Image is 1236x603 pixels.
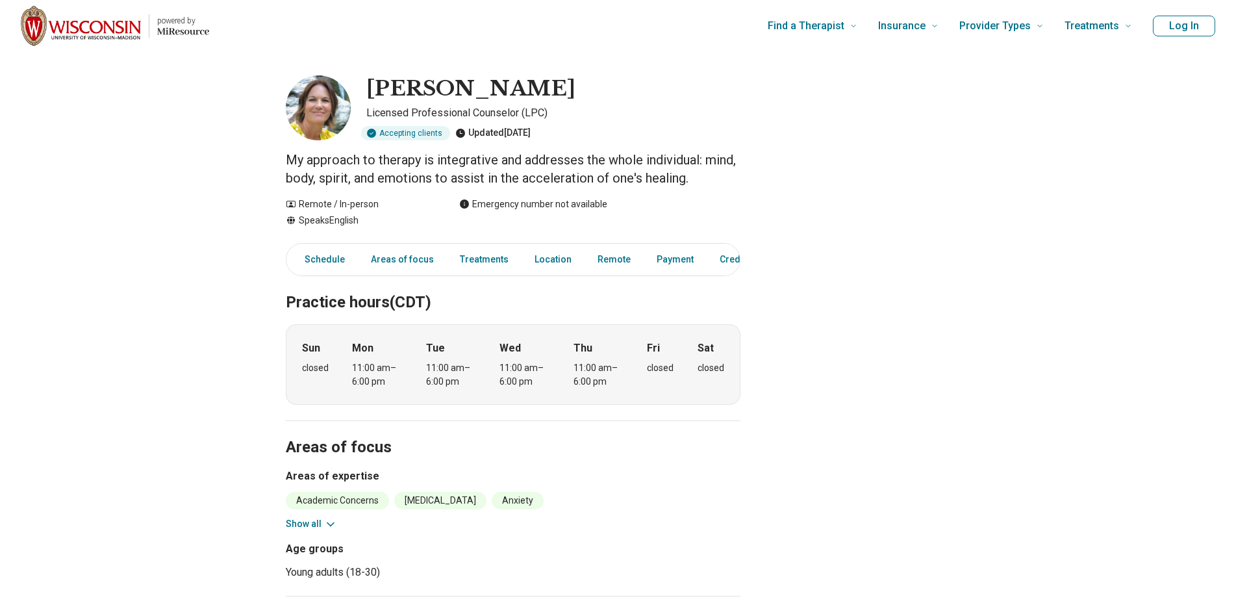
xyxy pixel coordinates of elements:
strong: Wed [499,340,521,356]
strong: Fri [647,340,660,356]
a: Location [527,246,579,273]
h2: Practice hours (CDT) [286,261,740,314]
strong: Mon [352,340,373,356]
p: Licensed Professional Counselor (LPC) [366,105,740,121]
a: Schedule [289,246,353,273]
p: powered by [157,16,209,26]
div: Accepting clients [361,126,450,140]
div: closed [302,361,329,375]
div: Speaks English [286,214,433,227]
img: Jennifer M Warner, Licensed Professional Counselor (LPC) [286,75,351,140]
a: Payment [649,246,701,273]
div: 11:00 am – 6:00 pm [574,361,624,389]
a: Credentials [712,246,777,273]
span: Find a Therapist [768,17,844,35]
div: When does the program meet? [286,324,740,405]
div: 11:00 am – 6:00 pm [499,361,549,389]
strong: Thu [574,340,592,356]
strong: Tue [426,340,445,356]
button: Show all [286,517,337,531]
li: Academic Concerns [286,492,389,509]
strong: Sat [698,340,714,356]
div: closed [647,361,674,375]
div: Updated [DATE] [455,126,531,140]
div: Emergency number not available [459,198,607,211]
a: Remote [590,246,638,273]
div: Remote / In-person [286,198,433,211]
li: Anxiety [492,492,544,509]
a: Home page [21,5,209,47]
li: [MEDICAL_DATA] [394,492,486,509]
h1: [PERSON_NAME] [366,75,575,103]
h3: Areas of expertise [286,468,740,484]
p: My approach to therapy is integrative and addresses the whole individual: mind, body, spirit, and... [286,151,740,187]
h2: Areas of focus [286,405,740,459]
span: Treatments [1065,17,1119,35]
a: Areas of focus [363,246,442,273]
button: Log In [1153,16,1215,36]
li: Young adults (18-30) [286,565,508,580]
a: Treatments [452,246,516,273]
div: 11:00 am – 6:00 pm [426,361,476,389]
span: Insurance [878,17,926,35]
span: Provider Types [959,17,1031,35]
div: closed [698,361,724,375]
h3: Age groups [286,541,508,557]
strong: Sun [302,340,320,356]
div: 11:00 am – 6:00 pm [352,361,402,389]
